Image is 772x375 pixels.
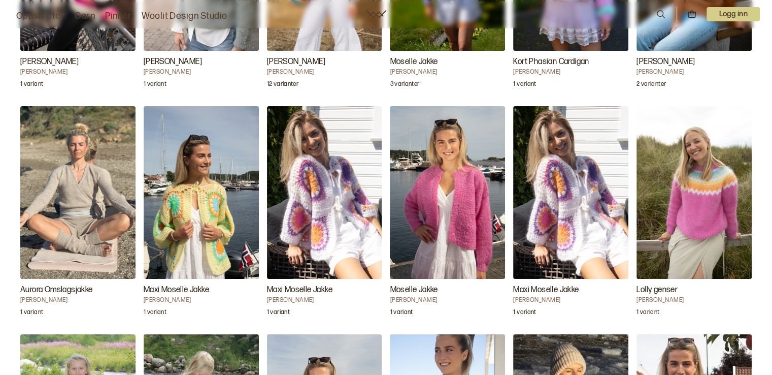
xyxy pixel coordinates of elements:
[390,68,505,76] h4: [PERSON_NAME]
[16,9,64,23] a: Oppskrifter
[636,106,752,279] img: Mari Kalberg SkjævelandLolly genser
[366,10,386,18] a: Woolit
[144,106,259,322] a: Maxi Moselle Jakke
[144,308,166,319] p: 1 variant
[513,80,536,90] p: 1 variant
[707,7,760,21] button: User dropdown
[267,106,382,322] a: Maxi Moselle Jakke
[513,284,628,296] h3: Maxi Moselle Jakke
[267,56,382,68] h3: [PERSON_NAME]
[390,80,419,90] p: 3 varianter
[390,106,505,322] a: Moselle Jakke
[707,7,760,21] p: Logg inn
[267,308,290,319] p: 1 variant
[513,296,628,304] h4: [PERSON_NAME]
[390,284,505,296] h3: Moselle Jakke
[144,296,259,304] h4: [PERSON_NAME]
[144,68,259,76] h4: [PERSON_NAME]
[390,56,505,68] h3: Moselle Jakke
[267,68,382,76] h4: [PERSON_NAME]
[513,106,628,279] img: Mari Kalberg SkjævelandMaxi Moselle Jakke
[144,56,259,68] h3: [PERSON_NAME]
[267,296,382,304] h4: [PERSON_NAME]
[142,9,227,23] a: Woolit Design Studio
[636,308,659,319] p: 1 variant
[636,284,752,296] h3: Lolly genser
[636,80,666,90] p: 2 varianter
[636,296,752,304] h4: [PERSON_NAME]
[144,106,259,279] img: Mari Kalberg SkjævelandMaxi Moselle Jakke
[20,68,136,76] h4: [PERSON_NAME]
[20,106,136,322] a: Aurora Omslagsjakke
[20,56,136,68] h3: [PERSON_NAME]
[390,296,505,304] h4: [PERSON_NAME]
[144,80,166,90] p: 1 variant
[513,308,536,319] p: 1 variant
[20,296,136,304] h4: [PERSON_NAME]
[636,68,752,76] h4: [PERSON_NAME]
[513,68,628,76] h4: [PERSON_NAME]
[20,284,136,296] h3: Aurora Omslagsjakke
[20,106,136,279] img: Mari Kalberg SkjævelandAurora Omslagsjakke
[105,9,131,23] a: Pinner
[144,284,259,296] h3: Maxi Moselle Jakke
[513,106,628,322] a: Maxi Moselle Jakke
[267,80,298,90] p: 12 varianter
[267,284,382,296] h3: Maxi Moselle Jakke
[267,106,382,279] img: Mari Kalberg SkjævelandMaxi Moselle Jakke
[390,106,505,279] img: Mari Kalberg SkjævelandMoselle Jakke
[75,9,95,23] a: Garn
[390,308,413,319] p: 1 variant
[20,308,43,319] p: 1 variant
[636,106,752,322] a: Lolly genser
[636,56,752,68] h3: [PERSON_NAME]
[513,56,628,68] h3: Kort Phasian Cardigan
[20,80,43,90] p: 1 variant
